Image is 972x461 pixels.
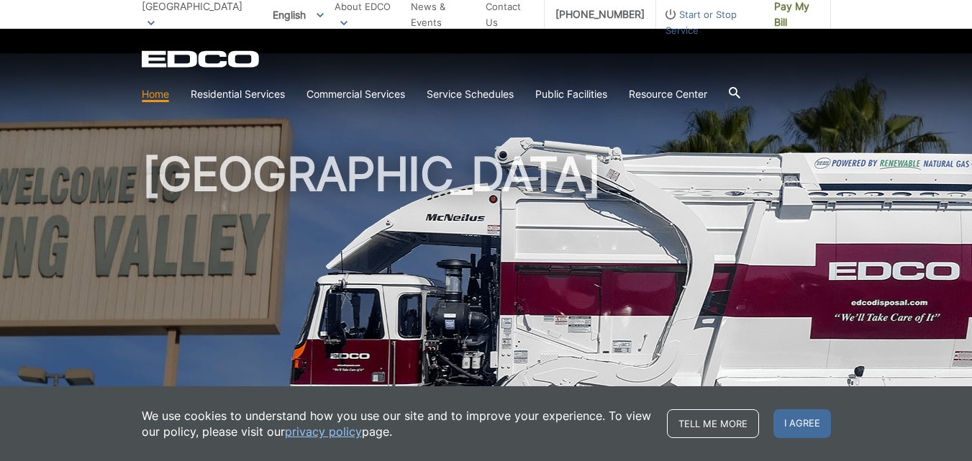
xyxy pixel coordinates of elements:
a: Tell me more [667,409,759,438]
span: I agree [773,409,831,438]
p: We use cookies to understand how you use our site and to improve your experience. To view our pol... [142,408,653,439]
span: English [262,3,335,27]
a: Resource Center [629,86,707,102]
a: privacy policy [285,424,362,439]
a: Residential Services [191,86,285,102]
a: Commercial Services [306,86,405,102]
a: Service Schedules [427,86,514,102]
a: EDCD logo. Return to the homepage. [142,50,261,68]
a: Public Facilities [535,86,607,102]
a: Home [142,86,169,102]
